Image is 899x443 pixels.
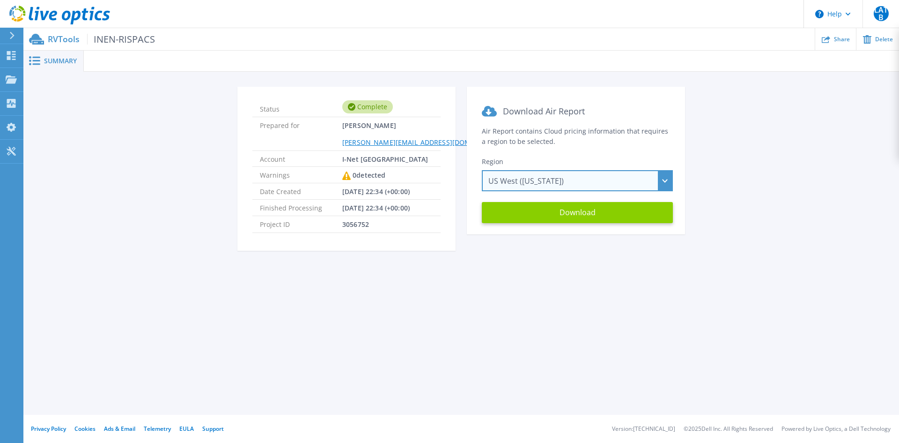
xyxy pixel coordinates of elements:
[87,34,155,45] span: INEN-RISPACS
[74,425,96,433] a: Cookies
[342,183,410,199] span: [DATE] 22:34 (+00:00)
[684,426,773,432] li: © 2025 Dell Inc. All Rights Reserved
[260,167,342,183] span: Warnings
[260,200,342,216] span: Finished Processing
[260,216,342,232] span: Project ID
[612,426,675,432] li: Version: [TECHNICAL_ID]
[342,117,507,150] span: [PERSON_NAME]
[482,157,503,166] span: Region
[503,105,585,117] span: Download Air Report
[179,425,194,433] a: EULA
[260,101,342,113] span: Status
[834,37,850,42] span: Share
[31,425,66,433] a: Privacy Policy
[482,170,673,191] div: US West ([US_STATE])
[342,151,428,166] span: I-Net [GEOGRAPHIC_DATA]
[482,127,668,146] span: Air Report contains Cloud pricing information that requires a region to be selected.
[482,202,673,223] button: Download
[202,425,224,433] a: Support
[781,426,891,432] li: Powered by Live Optics, a Dell Technology
[260,151,342,166] span: Account
[875,37,893,42] span: Delete
[874,6,889,21] span: LATB
[342,167,385,184] div: 0 detected
[342,200,410,216] span: [DATE] 22:34 (+00:00)
[342,100,393,113] div: Complete
[48,34,155,45] p: RVTools
[260,117,342,150] span: Prepared for
[144,425,171,433] a: Telemetry
[342,216,369,232] span: 3056752
[342,138,507,147] a: [PERSON_NAME][EMAIL_ADDRESS][DOMAIN_NAME]
[104,425,135,433] a: Ads & Email
[44,58,77,64] span: Summary
[260,183,342,199] span: Date Created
